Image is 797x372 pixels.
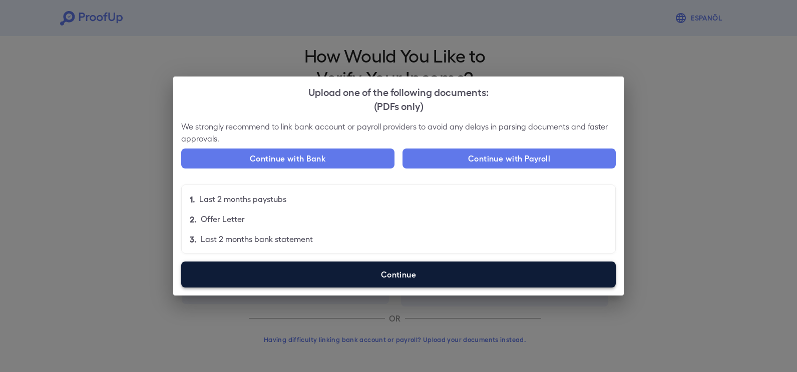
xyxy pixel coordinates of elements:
h2: Upload one of the following documents: [173,76,624,120]
p: 2. [190,213,197,225]
p: Last 2 months paystubs [199,193,286,205]
p: Last 2 months bank statement [201,233,313,245]
div: (PDFs only) [181,98,616,112]
label: Continue [181,261,616,287]
button: Continue with Payroll [403,148,616,168]
p: 3. [190,233,197,245]
p: 1. [190,193,195,205]
p: We strongly recommend to link bank account or payroll providers to avoid any delays in parsing do... [181,120,616,144]
p: Offer Letter [201,213,245,225]
button: Continue with Bank [181,148,394,168]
